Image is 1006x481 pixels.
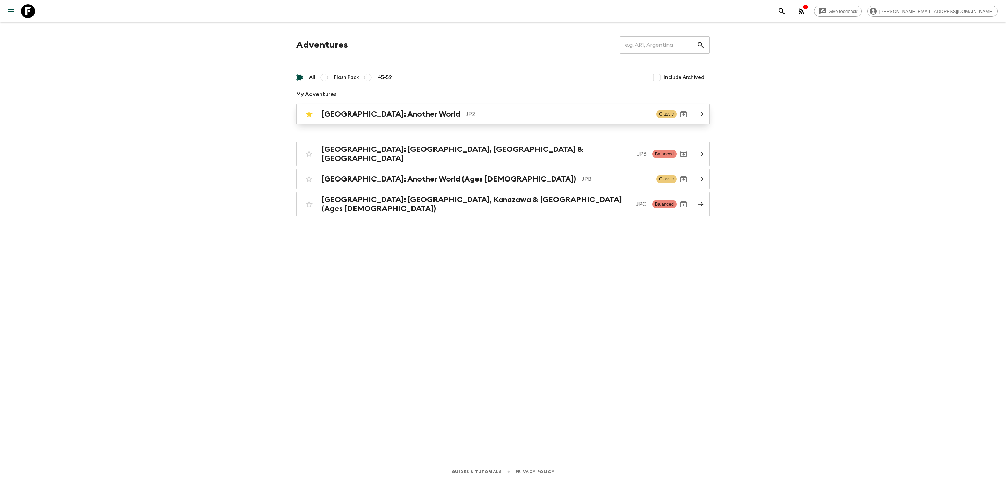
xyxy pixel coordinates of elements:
[677,197,691,211] button: Archive
[620,35,697,55] input: e.g. AR1, Argentina
[296,142,710,166] a: [GEOGRAPHIC_DATA]: [GEOGRAPHIC_DATA], [GEOGRAPHIC_DATA] & [GEOGRAPHIC_DATA]JP3BalancedArchive
[652,150,677,158] span: Balanced
[296,192,710,216] a: [GEOGRAPHIC_DATA]: [GEOGRAPHIC_DATA], Kanazawa & [GEOGRAPHIC_DATA] (Ages [DEMOGRAPHIC_DATA])JPCBa...
[452,468,502,475] a: Guides & Tutorials
[775,4,789,18] button: search adventures
[637,150,647,158] p: JP3
[378,74,392,81] span: 45-59
[322,110,460,119] h2: [GEOGRAPHIC_DATA]: Another World
[677,172,691,186] button: Archive
[309,74,315,81] span: All
[825,9,861,14] span: Give feedback
[867,6,998,17] div: [PERSON_NAME][EMAIL_ADDRESS][DOMAIN_NAME]
[334,74,359,81] span: Flash Pack
[652,200,677,208] span: Balanced
[296,104,710,124] a: [GEOGRAPHIC_DATA]: Another WorldJP2ClassicArchive
[322,195,630,213] h2: [GEOGRAPHIC_DATA]: [GEOGRAPHIC_DATA], Kanazawa & [GEOGRAPHIC_DATA] (Ages [DEMOGRAPHIC_DATA])
[875,9,997,14] span: [PERSON_NAME][EMAIL_ADDRESS][DOMAIN_NAME]
[636,200,647,208] p: JPC
[296,38,348,52] h1: Adventures
[296,90,710,98] p: My Adventures
[466,110,651,118] p: JP2
[814,6,862,17] a: Give feedback
[664,74,704,81] span: Include Archived
[677,147,691,161] button: Archive
[582,175,651,183] p: JPB
[677,107,691,121] button: Archive
[516,468,554,475] a: Privacy Policy
[322,145,632,163] h2: [GEOGRAPHIC_DATA]: [GEOGRAPHIC_DATA], [GEOGRAPHIC_DATA] & [GEOGRAPHIC_DATA]
[4,4,18,18] button: menu
[656,110,677,118] span: Classic
[322,175,576,184] h2: [GEOGRAPHIC_DATA]: Another World (Ages [DEMOGRAPHIC_DATA])
[296,169,710,189] a: [GEOGRAPHIC_DATA]: Another World (Ages [DEMOGRAPHIC_DATA])JPBClassicArchive
[656,175,677,183] span: Classic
